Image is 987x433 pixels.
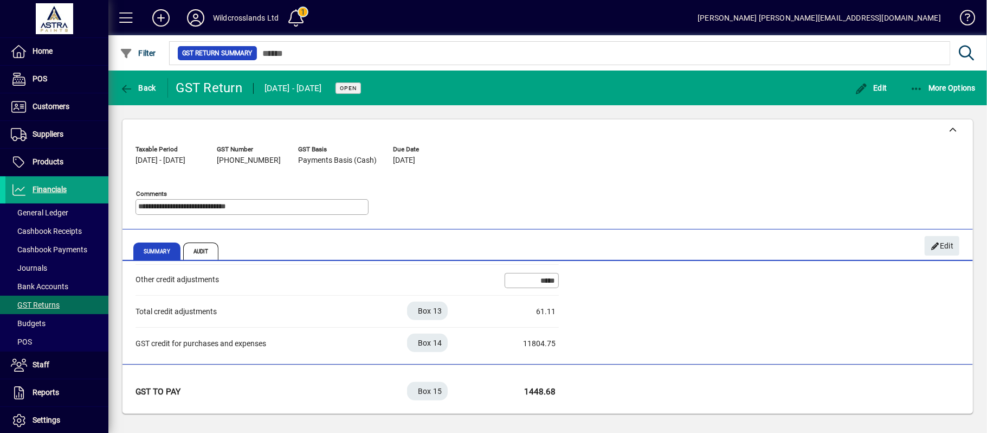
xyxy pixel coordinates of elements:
span: Financials [33,185,67,194]
span: Filter [120,49,156,58]
button: Profile [178,8,213,28]
span: Cashbook Receipts [11,227,82,235]
a: Bank Accounts [5,277,108,296]
div: 1448.68 [501,386,556,398]
span: Box 13 [418,305,442,316]
a: Cashbook Receipts [5,222,108,240]
a: Customers [5,93,108,120]
span: Products [33,157,63,166]
a: General Ledger [5,203,108,222]
a: Journals [5,259,108,277]
span: [DATE] - [DATE] [136,156,185,165]
div: 61.11 [501,306,556,317]
app-page-header-button: Back [108,78,168,98]
button: Back [117,78,159,98]
div: GST Return [176,79,243,97]
div: GST To pay [136,386,352,398]
span: Suppliers [33,130,63,138]
div: Wildcrosslands Ltd [213,9,279,27]
a: Staff [5,352,108,379]
span: Customers [33,102,69,111]
a: POS [5,66,108,93]
span: [PHONE_NUMBER] [217,156,281,165]
span: GST Basis [298,146,377,153]
div: 11804.75 [501,338,556,349]
span: POS [11,338,32,346]
a: Suppliers [5,121,108,148]
mat-label: Comments [136,190,167,198]
span: General Ledger [11,208,68,217]
a: Cashbook Payments [5,240,108,259]
span: Due Date [393,146,458,153]
span: Home [33,47,53,55]
span: Back [120,84,156,92]
div: Total credit adjustments [136,306,352,317]
span: Budgets [11,319,46,328]
button: Add [144,8,178,28]
span: Cashbook Payments [11,245,87,254]
span: Bank Accounts [11,282,68,291]
span: Settings [33,416,60,424]
div: Other credit adjustments [136,274,352,285]
div: [DATE] - [DATE] [265,80,322,97]
span: Taxable Period [136,146,201,153]
span: Payments Basis (Cash) [298,156,377,165]
span: GST Number [217,146,282,153]
span: Box 14 [418,338,442,348]
button: Edit [925,236,959,256]
button: More Options [907,78,979,98]
a: Home [5,38,108,65]
span: Summary [133,243,180,260]
span: More Options [910,84,976,92]
span: POS [33,74,47,83]
span: Staff [33,360,49,369]
span: Open [340,85,357,92]
a: Budgets [5,314,108,333]
span: GST Returns [11,301,60,309]
a: POS [5,333,108,351]
span: Reports [33,388,59,397]
button: Filter [117,43,159,63]
div: GST credit for purchases and expenses [136,338,352,349]
a: Products [5,149,108,176]
span: Edit [855,84,887,92]
span: [DATE] [393,156,415,165]
span: Box 15 [418,386,442,397]
span: Audit [183,243,219,260]
span: GST Return Summary [182,48,253,59]
a: Knowledge Base [952,2,973,37]
span: Edit [931,237,954,255]
a: Reports [5,379,108,406]
div: [PERSON_NAME] [PERSON_NAME][EMAIL_ADDRESS][DOMAIN_NAME] [698,9,941,27]
span: Journals [11,264,47,272]
a: GST Returns [5,296,108,314]
button: Edit [852,78,890,98]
